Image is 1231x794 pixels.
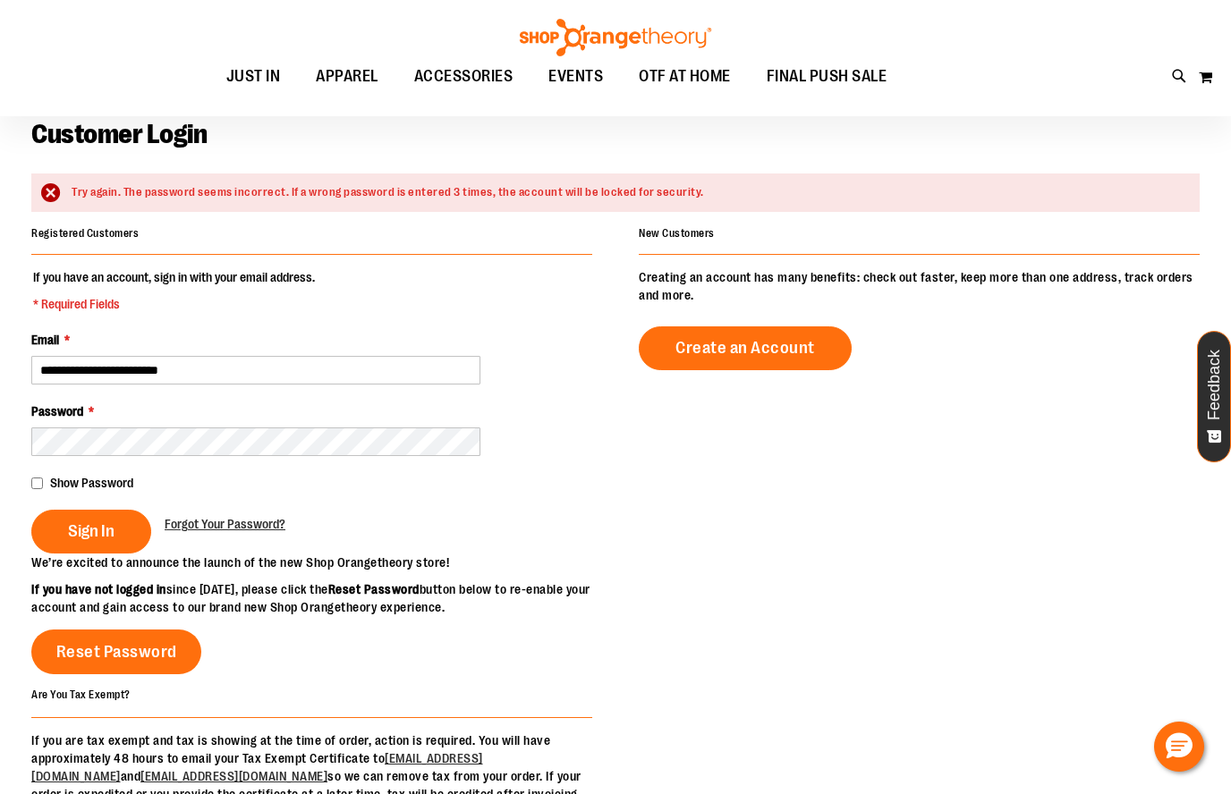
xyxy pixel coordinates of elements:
[31,227,139,240] strong: Registered Customers
[31,333,59,347] span: Email
[675,338,815,358] span: Create an Account
[56,642,177,662] span: Reset Password
[31,688,131,701] strong: Are You Tax Exempt?
[31,582,166,596] strong: If you have not logged in
[31,629,201,674] a: Reset Password
[1154,722,1204,772] button: Hello, have a question? Let’s chat.
[749,56,905,97] a: FINAL PUSH SALE
[1197,331,1231,462] button: Feedback - Show survey
[72,184,1182,201] div: Try again. The password seems incorrect. If a wrong password is entered 3 times, the account will...
[31,404,83,418] span: Password
[767,56,887,97] span: FINAL PUSH SALE
[31,268,317,313] legend: If you have an account, sign in with your email address.
[1206,350,1223,420] span: Feedback
[639,56,731,97] span: OTF AT HOME
[621,56,749,97] a: OTF AT HOME
[396,56,531,97] a: ACCESSORIES
[226,56,281,97] span: JUST IN
[298,56,396,97] a: APPAREL
[140,769,327,783] a: [EMAIL_ADDRESS][DOMAIN_NAME]
[31,553,615,571] p: We’re excited to announce the launch of the new Shop Orangetheory store!
[165,515,285,533] a: Forgot Your Password?
[31,751,483,783] a: [EMAIL_ADDRESS][DOMAIN_NAME]
[639,326,852,370] a: Create an Account
[316,56,378,97] span: APPAREL
[31,119,207,149] span: Customer Login
[639,227,715,240] strong: New Customers
[208,56,299,97] a: JUST IN
[517,19,714,56] img: Shop Orangetheory
[328,582,420,596] strong: Reset Password
[50,476,133,490] span: Show Password
[165,517,285,531] span: Forgot Your Password?
[33,295,315,313] span: * Required Fields
[548,56,603,97] span: EVENTS
[414,56,514,97] span: ACCESSORIES
[31,580,615,616] p: since [DATE], please click the button below to re-enable your account and gain access to our bran...
[68,521,115,541] span: Sign In
[531,56,621,97] a: EVENTS
[639,268,1200,304] p: Creating an account has many benefits: check out faster, keep more than one address, track orders...
[31,510,151,553] button: Sign In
